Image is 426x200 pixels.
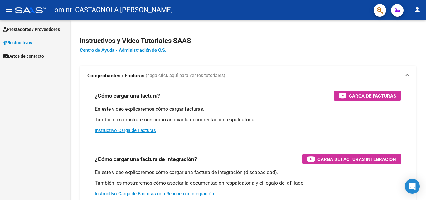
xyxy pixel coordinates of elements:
p: En este video explicaremos cómo cargar facturas. [95,106,401,113]
span: Instructivos [3,39,32,46]
span: - CASTAGNOLA [PERSON_NAME] [72,3,173,17]
h2: Instructivos y Video Tutoriales SAAS [80,35,416,47]
strong: Comprobantes / Facturas [87,72,144,79]
a: Centro de Ayuda - Administración de O.S. [80,47,166,53]
span: (haga click aquí para ver los tutoriales) [146,72,225,79]
button: Carga de Facturas Integración [302,154,401,164]
mat-expansion-panel-header: Comprobantes / Facturas (haga click aquí para ver los tutoriales) [80,66,416,86]
a: Instructivo Carga de Facturas con Recupero x Integración [95,191,214,197]
h3: ¿Cómo cargar una factura? [95,91,160,100]
mat-icon: menu [5,6,12,13]
span: Prestadores / Proveedores [3,26,60,33]
p: También les mostraremos cómo asociar la documentación respaldatoria y el legajo del afiliado. [95,180,401,187]
span: Datos de contacto [3,53,44,60]
span: Carga de Facturas Integración [317,155,396,163]
a: Instructivo Carga de Facturas [95,128,156,133]
mat-icon: person [414,6,421,13]
h3: ¿Cómo cargar una factura de integración? [95,155,197,163]
button: Carga de Facturas [334,91,401,101]
span: - omint [49,3,72,17]
div: Open Intercom Messenger [405,179,420,194]
p: También les mostraremos cómo asociar la documentación respaldatoria. [95,116,401,123]
span: Carga de Facturas [349,92,396,100]
p: En este video explicaremos cómo cargar una factura de integración (discapacidad). [95,169,401,176]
